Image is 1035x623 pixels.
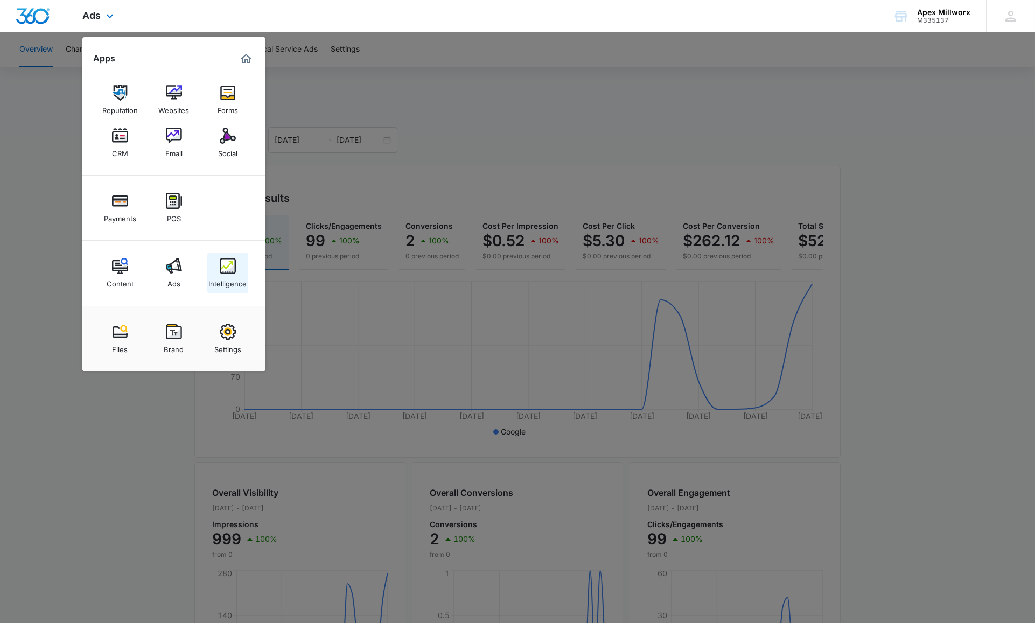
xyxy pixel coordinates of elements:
[100,253,141,293] a: Content
[100,187,141,228] a: Payments
[102,101,138,115] div: Reputation
[237,50,255,67] a: Marketing 360® Dashboard
[207,318,248,359] a: Settings
[207,122,248,163] a: Social
[208,274,247,288] div: Intelligence
[167,209,181,223] div: POS
[153,253,194,293] a: Ads
[158,101,189,115] div: Websites
[153,318,194,359] a: Brand
[207,79,248,120] a: Forms
[167,274,180,288] div: Ads
[214,340,241,354] div: Settings
[100,122,141,163] a: CRM
[917,8,970,17] div: account name
[100,79,141,120] a: Reputation
[104,209,136,223] div: Payments
[93,53,115,64] h2: Apps
[917,17,970,24] div: account id
[207,253,248,293] a: Intelligence
[82,10,101,21] span: Ads
[107,274,134,288] div: Content
[112,340,128,354] div: Files
[153,79,194,120] a: Websites
[100,318,141,359] a: Files
[153,122,194,163] a: Email
[153,187,194,228] a: POS
[218,101,238,115] div: Forms
[164,340,184,354] div: Brand
[218,144,237,158] div: Social
[165,144,183,158] div: Email
[112,144,128,158] div: CRM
